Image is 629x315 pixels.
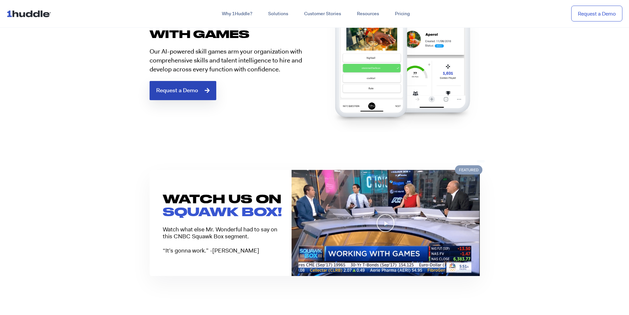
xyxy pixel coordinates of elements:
[156,88,198,94] span: Request a Demo
[571,6,622,22] a: Request a Demo
[296,8,349,20] a: Customer Stories
[387,8,418,20] a: Pricing
[455,165,482,175] span: Featured
[7,7,54,20] img: ...
[163,191,292,207] h3: WATCH US ON
[163,204,292,219] h3: SQUAWK BOX!
[150,81,216,100] a: Request a Demo
[376,214,395,232] div: Play Video
[163,226,278,240] p: Watch what else Mr. Wonderful had to say on this CNBC Squawk Box segment.
[150,47,310,74] p: Our AI-powered skill games arm your organization with comprehensive skills and talent intelligenc...
[349,8,387,20] a: Resources
[150,29,315,39] h2: with games
[163,247,278,255] p: “It’s gonna work.” -[PERSON_NAME]
[260,8,296,20] a: Solutions
[214,8,260,20] a: Why 1Huddle?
